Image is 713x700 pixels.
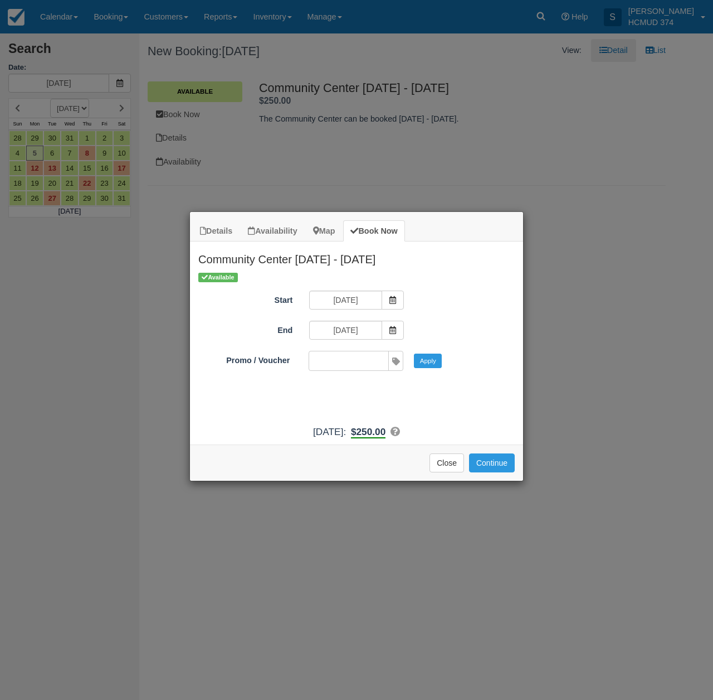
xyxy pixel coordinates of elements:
[306,220,343,242] a: Map
[193,220,240,242] a: Details
[414,354,442,368] button: Apply
[241,220,304,242] a: Availability
[351,426,385,438] b: $250.00
[469,453,515,472] button: Add to Booking
[198,273,238,282] span: Available
[190,425,523,439] div: :
[190,321,301,336] label: End
[313,426,343,437] span: [DATE]
[190,242,523,271] h2: Community Center [DATE] - [DATE]
[190,351,298,366] label: Promo / Voucher
[343,220,404,242] a: Book Now
[429,453,464,472] button: Close
[190,291,301,306] label: Start
[190,242,523,438] div: Item Modal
